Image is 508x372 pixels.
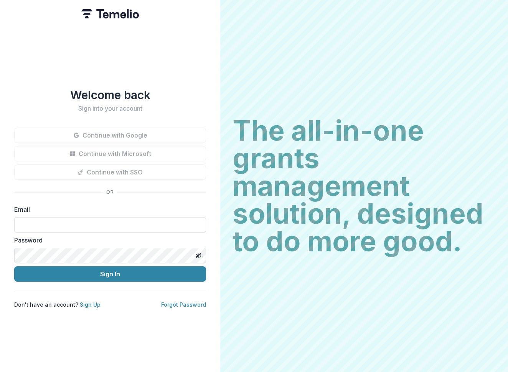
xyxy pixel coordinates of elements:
button: Sign In [14,266,206,282]
label: Password [14,236,201,245]
button: Toggle password visibility [192,249,205,262]
label: Email [14,205,201,214]
a: Forgot Password [161,301,206,308]
button: Continue with SSO [14,164,206,180]
a: Sign Up [80,301,101,308]
h1: Welcome back [14,88,206,102]
button: Continue with Microsoft [14,146,206,161]
img: Temelio [81,9,139,18]
p: Don't have an account? [14,301,101,309]
h2: Sign into your account [14,105,206,112]
button: Continue with Google [14,128,206,143]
